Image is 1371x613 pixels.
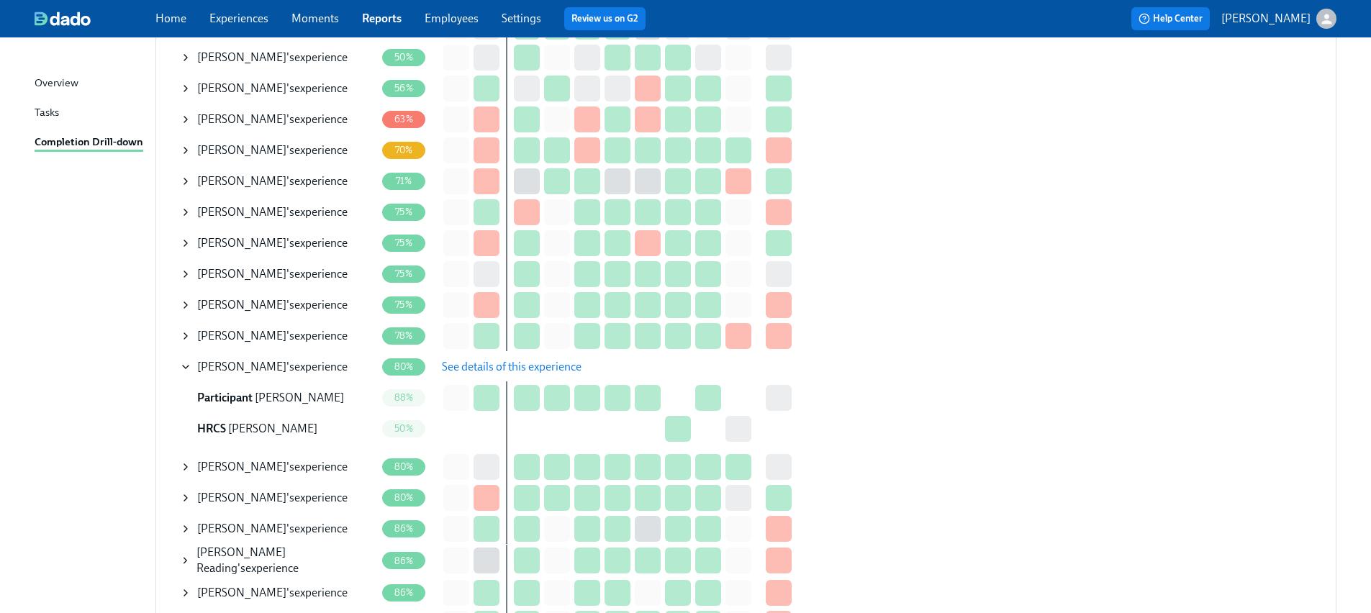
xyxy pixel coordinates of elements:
div: 's experience [197,359,348,375]
span: [PERSON_NAME] [197,143,286,157]
span: [PERSON_NAME] [197,586,286,599]
a: Tasks [35,104,144,122]
div: First day at work • day 8 [504,484,510,511]
div: [PERSON_NAME]'sexperience [180,353,376,381]
div: First day at work • day 8 [504,579,510,606]
span: 80% [386,461,422,472]
span: [PERSON_NAME] Reading [196,545,286,575]
span: 63% [386,114,422,124]
button: [PERSON_NAME] [1221,9,1336,29]
a: dado [35,12,155,26]
div: 's experience [197,585,348,601]
div: 's experience [197,142,348,158]
div: First day at work • day 8 [504,168,510,194]
div: Completion Drill-down [35,134,143,152]
div: First day at work • day 8 [504,384,510,411]
div: [PERSON_NAME]'sexperience [180,578,376,607]
span: 88% [386,392,422,403]
div: 's experience [197,81,348,96]
span: [PERSON_NAME] [197,112,286,126]
div: HRCS [PERSON_NAME] [180,414,376,443]
div: 's experience [197,112,348,127]
div: 's experience [197,521,348,537]
div: 's experience [197,266,348,282]
span: Help Center [1139,12,1203,26]
a: Reports [362,12,402,25]
div: [PERSON_NAME]'sexperience [180,43,376,72]
span: [PERSON_NAME] [197,205,286,219]
span: [PERSON_NAME] [197,460,286,473]
span: [PERSON_NAME] [197,360,286,373]
div: [PERSON_NAME]'sexperience [180,453,376,481]
div: First day at work • day 8 [504,199,510,225]
span: [PERSON_NAME] [197,329,286,342]
span: [PERSON_NAME] [197,267,286,281]
span: 80% [386,492,422,503]
div: 's experience [197,490,348,506]
div: 's experience [197,173,348,189]
div: [PERSON_NAME]'sexperience [180,322,376,350]
div: First day at work • day 8 [504,75,510,101]
div: First day at work • day 8 [504,415,510,442]
div: [PERSON_NAME]'sexperience [180,514,376,543]
div: First day at work • day 8 [504,230,510,256]
div: First day at work • day 8 [504,260,510,287]
div: [PERSON_NAME]'sexperience [180,291,376,319]
span: [PERSON_NAME] [197,522,286,535]
span: 75% [386,206,421,217]
span: [PERSON_NAME] [197,50,286,64]
div: Participant [PERSON_NAME] [180,383,376,412]
div: 's experience [196,545,376,576]
span: 75% [386,237,421,248]
span: 70% [386,145,422,155]
div: First day at work • day 8 [504,446,510,449]
button: See details of this experience [432,353,592,381]
span: 80% [386,361,422,372]
div: First day at work • day 8 [504,515,510,542]
div: [PERSON_NAME] Reading'sexperience [180,545,376,576]
div: [PERSON_NAME]'sexperience [180,483,376,512]
span: 86% [386,555,422,566]
div: 's experience [197,459,348,475]
span: See details of this experience [442,360,582,374]
div: First day at work • day 8 [504,548,510,574]
div: 's experience [197,297,348,313]
div: First day at work • day 8 [504,13,510,40]
span: [PERSON_NAME] [197,236,286,250]
span: 50% [386,423,422,434]
div: First day at work • day 8 [504,322,510,349]
div: [PERSON_NAME]'sexperience [180,136,376,165]
div: First day at work • day 8 [504,44,510,71]
span: 50% [386,52,422,63]
div: First day at work • day 8 [504,106,510,132]
span: [PERSON_NAME] [255,391,344,404]
span: [PERSON_NAME] [197,491,286,504]
div: [PERSON_NAME]'sexperience [180,167,376,196]
img: dado [35,12,91,26]
div: 's experience [197,328,348,344]
div: [PERSON_NAME]'sexperience [180,229,376,258]
span: 78% [386,330,422,341]
span: HR Compliance Specialist [197,422,226,435]
div: Tasks [35,104,59,122]
span: 56% [386,83,422,94]
span: 75% [386,299,421,310]
a: Moments [291,12,339,25]
a: Completion Drill-down [35,134,144,152]
span: 86% [386,587,422,598]
div: 's experience [197,50,348,65]
span: [PERSON_NAME] [228,422,317,435]
span: Participant [197,391,253,404]
a: Review us on G2 [571,12,638,26]
div: Overview [35,75,78,93]
a: Settings [502,12,541,25]
a: Home [155,12,186,25]
a: Overview [35,75,144,93]
span: 86% [386,523,422,534]
div: First day at work • day 8 [504,453,510,480]
a: Employees [425,12,479,25]
span: [PERSON_NAME] [197,174,286,188]
div: 's experience [197,235,348,251]
button: Help Center [1131,7,1210,30]
p: [PERSON_NAME] [1221,11,1311,27]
